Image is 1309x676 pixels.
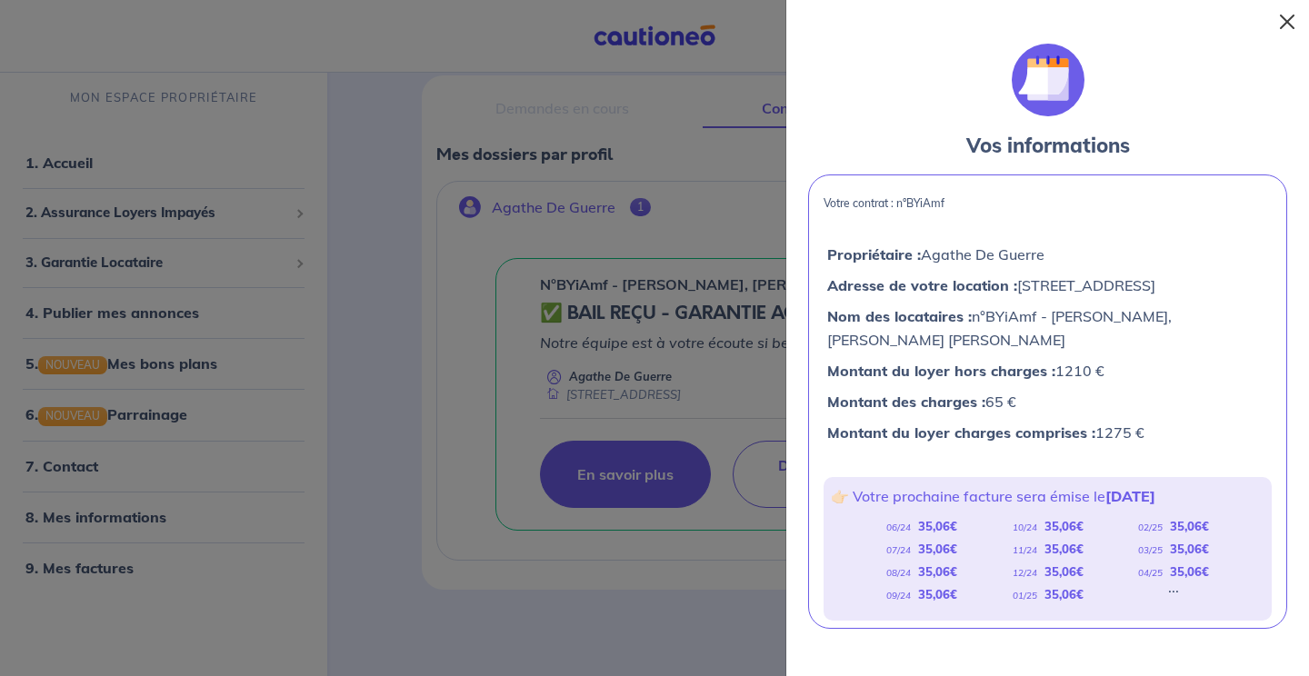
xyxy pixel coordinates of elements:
p: Agathe De Guerre [827,243,1268,266]
em: 08/24 [886,567,911,579]
strong: 35,06 € [918,519,957,533]
em: 12/24 [1013,567,1037,579]
button: Close [1273,7,1302,36]
div: ... [1168,583,1179,606]
em: 04/25 [1138,567,1163,579]
em: 10/24 [1013,522,1037,533]
p: 1210 € [827,359,1268,383]
img: illu_calendar.svg [1012,44,1084,116]
em: 11/24 [1013,544,1037,556]
strong: 35,06 € [1044,564,1084,579]
strong: 35,06 € [918,564,957,579]
p: 👉🏻 Votre prochaine facture sera émise le [831,484,1264,508]
p: 1275 € [827,421,1268,444]
strong: Montant du loyer charges comprises : [827,423,1095,442]
em: 09/24 [886,590,911,601]
strong: 35,06 € [1044,587,1084,601]
p: n°BYiAmf - [PERSON_NAME], [PERSON_NAME] [PERSON_NAME] [827,304,1268,352]
em: 07/24 [886,544,911,556]
strong: Propriétaire : [827,245,921,263]
strong: 35,06 € [1044,542,1084,556]
strong: 35,06 € [1044,519,1084,533]
strong: [DATE] [1105,487,1155,505]
strong: 35,06 € [1170,542,1209,556]
strong: Montant des charges : [827,393,985,411]
p: 65 € [827,390,1268,413]
strong: 35,06 € [918,587,957,601]
p: Votre contrat : n°BYiAmf [824,197,1272,210]
strong: Vos informations [966,133,1130,158]
strong: 35,06 € [1170,564,1209,579]
p: [STREET_ADDRESS] [827,273,1268,297]
strong: Adresse de votre location : [827,276,1017,294]
strong: Montant du loyer hors charges : [827,362,1055,380]
em: 06/24 [886,522,911,533]
strong: 35,06 € [918,542,957,556]
em: 01/25 [1013,590,1037,601]
em: 02/25 [1138,522,1163,533]
strong: Nom des locataires : [827,307,972,325]
em: 03/25 [1138,544,1163,556]
strong: 35,06 € [1170,519,1209,533]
